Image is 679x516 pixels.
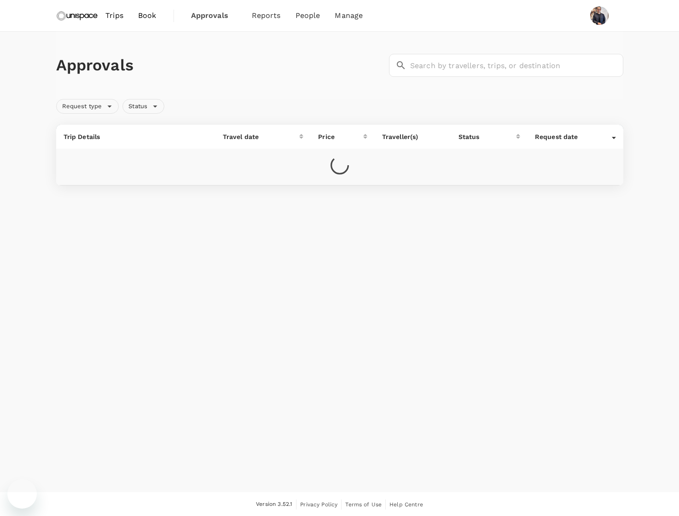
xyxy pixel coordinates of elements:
[410,54,623,77] input: Search by travellers, trips, or destination
[382,132,444,141] p: Traveller(s)
[345,499,382,510] a: Terms of Use
[138,10,157,21] span: Book
[590,6,609,25] img: Timothy Luther Noel Larson
[56,56,385,75] h1: Approvals
[458,132,516,141] div: Status
[296,10,320,21] span: People
[223,132,300,141] div: Travel date
[318,132,363,141] div: Price
[252,10,281,21] span: Reports
[256,500,292,509] span: Version 3.52.1
[389,501,423,508] span: Help Centre
[345,501,382,508] span: Terms of Use
[7,479,37,509] iframe: Button to launch messaging window
[56,99,119,114] div: Request type
[57,102,108,111] span: Request type
[122,99,164,114] div: Status
[300,499,337,510] a: Privacy Policy
[191,10,237,21] span: Approvals
[300,501,337,508] span: Privacy Policy
[64,132,208,141] p: Trip Details
[335,10,363,21] span: Manage
[535,132,612,141] div: Request date
[123,102,153,111] span: Status
[56,6,99,26] img: Unispace
[105,10,123,21] span: Trips
[389,499,423,510] a: Help Centre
